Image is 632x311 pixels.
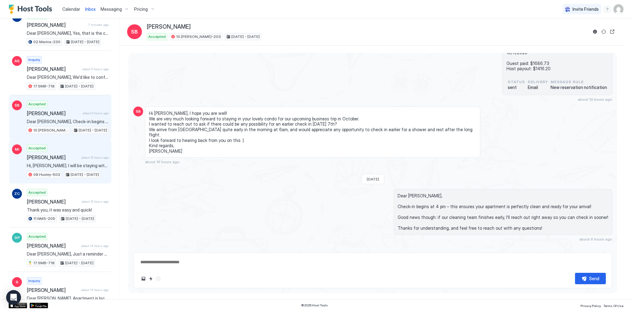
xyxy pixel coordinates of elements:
div: User profile [613,4,623,14]
span: Message Rule [551,79,607,85]
span: [PERSON_NAME] [27,199,79,205]
span: Privacy Policy [580,304,601,308]
span: © 2025 Host Tools [301,303,328,307]
span: 11.NMS-205 [33,216,55,221]
span: 10.[PERSON_NAME]-203 [33,127,68,133]
span: [PERSON_NAME] [27,287,79,293]
span: 7 minutes ago [88,23,109,27]
span: about 6 hours ago [579,237,612,241]
span: Dear [PERSON_NAME], Just a reminder that your check-out is [DATE] before 11 am. 🔴Please return th... [27,251,109,257]
button: Scheduled Messages [555,246,612,255]
span: Inquiry [28,57,40,63]
span: [PERSON_NAME] [27,22,86,28]
span: about 6 hours ago [83,111,109,115]
span: Dear [PERSON_NAME], Apartment is located at 📍 [STREET_ADDRESS]❗️. The distance is 3 miles to [GEO... [27,296,109,301]
span: SB [136,109,141,114]
span: Dear [PERSON_NAME], Check-in begins at 4 pm – this ensures your apartment is perfectly clean and ... [27,119,109,124]
span: [DATE] [367,177,379,181]
span: [PERSON_NAME] [27,243,79,249]
a: Inbox [85,6,96,12]
span: ZC [14,191,20,196]
span: AS [14,58,19,64]
span: about 10 hours ago [145,160,180,164]
a: Host Tools Logo [9,5,55,14]
span: New reservation notification [551,85,607,90]
span: [DATE] - [DATE] [65,83,93,89]
span: Accepted [28,101,46,107]
span: Hi [PERSON_NAME], I hope you are well! We are very much looking forward to staying in your lovely... [149,111,476,154]
span: SB [14,103,19,108]
button: Quick reply [147,275,155,282]
span: Dear [PERSON_NAME], Yes, that is the correct address for the apartment: [STREET_ADDRESS]. If you ... [27,30,109,36]
span: Accepted [148,34,166,39]
button: Upload image [140,275,147,282]
span: [DATE] - [DATE] [231,34,260,39]
span: Accepted [28,145,46,151]
span: 10.[PERSON_NAME]-203 [176,34,221,39]
span: Dear [PERSON_NAME], We'd like to confirm the apartment's location at 📍 [STREET_ADDRESS]❗️. The pr... [27,75,109,80]
div: Open Intercom Messenger [6,290,21,305]
span: [DATE] - [DATE] [71,172,99,177]
span: [DATE] - [DATE] [71,39,99,45]
button: Sync reservation [600,28,607,35]
a: App Store [9,303,27,308]
span: 17.SMB-718 [33,83,55,89]
span: Delivery [527,79,548,85]
span: SB [131,28,138,35]
span: about 12 hours ago [81,155,109,160]
span: [DATE] - [DATE] [66,216,94,221]
a: Privacy Policy [580,302,601,309]
span: Terms Of Use [603,304,623,308]
span: about 14 hours ago [81,244,109,248]
span: Inquiry [28,278,40,284]
a: Calendar [62,6,80,12]
span: [DATE] - [DATE] [65,260,93,266]
span: [PERSON_NAME] [27,66,80,72]
span: Invite Friends [572,6,599,12]
span: about 13 hours ago [81,200,109,204]
a: Terms Of Use [603,302,623,309]
span: D [16,279,19,285]
a: Google Play Store [30,303,48,308]
span: [PERSON_NAME] [27,110,80,116]
span: Dear [PERSON_NAME], Check-in begins at 4 pm – this ensures your apartment is perfectly clean and ... [398,193,608,231]
span: about 10 hours ago [578,97,612,102]
span: 08.Huxley-503 [33,172,60,177]
span: sent [508,85,525,90]
span: about 5 hours ago [82,67,109,71]
span: [PERSON_NAME] [27,154,79,160]
button: Reservation information [591,28,599,35]
span: Thank you, it was easy and quick! [27,207,109,213]
span: DP [14,235,20,240]
button: Open reservation [609,28,616,35]
span: MI [15,147,19,152]
span: 17.SMB-718 [33,260,55,266]
span: status [508,79,525,85]
span: Hi, [PERSON_NAME]. I will be staying with our two dogs, a Havanese and a Portuguese water dog, bo... [27,163,109,168]
span: 02.Marina-230 [33,39,60,45]
span: [PERSON_NAME] [147,23,191,30]
span: about 14 hours ago [81,288,109,292]
span: Accepted [28,234,46,239]
span: Accepted [28,190,46,195]
span: [DATE] - [DATE] [79,127,107,133]
div: menu [604,6,611,13]
span: Pricing [134,6,148,12]
span: Email [527,85,548,90]
div: Scheduled Messages [563,247,605,254]
button: Send [575,273,606,284]
span: Messaging [101,6,122,12]
div: Send [589,275,599,282]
